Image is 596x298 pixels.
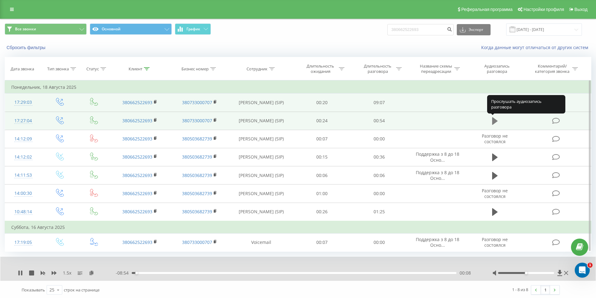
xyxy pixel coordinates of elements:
span: Реферальная программа [461,7,512,12]
td: 00:24 [293,112,351,130]
td: [PERSON_NAME] (SIP) [229,148,293,166]
a: 380733000707 [182,99,212,105]
span: График [186,27,200,31]
td: 00:00 [351,130,408,148]
td: Понедельник, 18 Августа 2025 [5,81,591,93]
td: 09:07 [351,93,408,112]
td: 00:06 [351,166,408,184]
td: 00:15 [293,148,351,166]
div: Комментарий/категория звонка [534,63,571,74]
td: Voicemail [229,233,293,251]
div: Бизнес номер [181,66,209,72]
td: 01:25 [351,203,408,221]
div: 17:27:04 [11,115,35,127]
div: Прослушать аудиозапись разговора [487,95,565,114]
td: 00:07 [293,233,351,251]
a: 380662522693 [122,172,152,178]
span: Показывать [22,287,45,293]
span: Разговор не состоялся [482,188,508,199]
td: 00:07 [293,130,351,148]
button: График [175,23,211,35]
div: Длительность разговора [361,63,395,74]
div: 1 - 8 из 8 [512,286,528,293]
div: 10:48:14 [11,206,35,218]
td: [PERSON_NAME] (SIP) [229,93,293,112]
a: 380503682739 [182,154,212,160]
a: Когда данные могут отличаться от других систем [481,44,591,50]
td: [PERSON_NAME] (SIP) [229,184,293,203]
a: 380662522693 [122,239,152,245]
td: 00:06 [293,166,351,184]
span: Поддержка з 8 до 18 Осно... [416,151,459,163]
input: Поиск по номеру [387,24,454,35]
span: Поддержка з 8 до 18 Осно... [416,236,459,248]
td: [PERSON_NAME] (SIP) [229,112,293,130]
a: 380503682739 [182,190,212,196]
a: 380733000707 [182,239,212,245]
div: Длительность ожидания [304,63,337,74]
div: Аудиозапись разговора [476,63,517,74]
div: Тип звонка [47,66,69,72]
a: 380662522693 [122,99,152,105]
td: [PERSON_NAME] (SIP) [229,130,293,148]
a: 380733000707 [182,118,212,124]
button: Сбросить фильтры [5,45,48,50]
span: 00:08 [460,270,471,276]
a: 380662522693 [122,136,152,142]
span: Разговор не состоялся [482,236,508,248]
span: Разговор не состоялся [482,133,508,144]
span: Выход [574,7,588,12]
div: 14:12:09 [11,133,35,145]
td: 00:20 [293,93,351,112]
td: 00:36 [351,148,408,166]
div: 14:00:30 [11,187,35,200]
div: Accessibility label [135,272,138,274]
button: Экспорт [457,24,491,35]
td: [PERSON_NAME] (SIP) [229,166,293,184]
a: 380662522693 [122,154,152,160]
div: 14:11:53 [11,169,35,181]
div: Сотрудник [247,66,267,72]
td: 00:00 [351,233,408,251]
span: Все звонки [15,27,36,32]
td: 01:00 [293,184,351,203]
td: 00:00 [351,184,408,203]
span: строк на странице [64,287,99,293]
td: [PERSON_NAME] (SIP) [229,203,293,221]
a: 380503682739 [182,172,212,178]
div: 25 [49,287,54,293]
div: Accessibility label [525,272,527,274]
a: 380662522693 [122,118,152,124]
div: Клиент [129,66,142,72]
a: 380662522693 [122,190,152,196]
button: Основной [90,23,172,35]
span: 1.5 x [63,270,71,276]
td: 00:26 [293,203,351,221]
div: 14:12:02 [11,151,35,163]
span: - 08:54 [116,270,132,276]
button: Все звонки [5,23,87,35]
div: Дата звонка [11,66,34,72]
iframe: Intercom live chat [575,263,590,278]
td: 00:54 [351,112,408,130]
div: 17:29:03 [11,96,35,109]
a: 380662522693 [122,209,152,215]
a: 1 [541,285,550,294]
div: Название схемы переадресации [419,63,453,74]
div: Статус [86,66,99,72]
a: 380503682739 [182,209,212,215]
a: 380503682739 [182,136,212,142]
div: 17:19:05 [11,236,35,249]
span: Настройки профиля [523,7,564,12]
span: Поддержка з 8 до 18 Осно... [416,169,459,181]
td: Суббота, 16 Августа 2025 [5,221,591,234]
span: 1 [588,263,593,268]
